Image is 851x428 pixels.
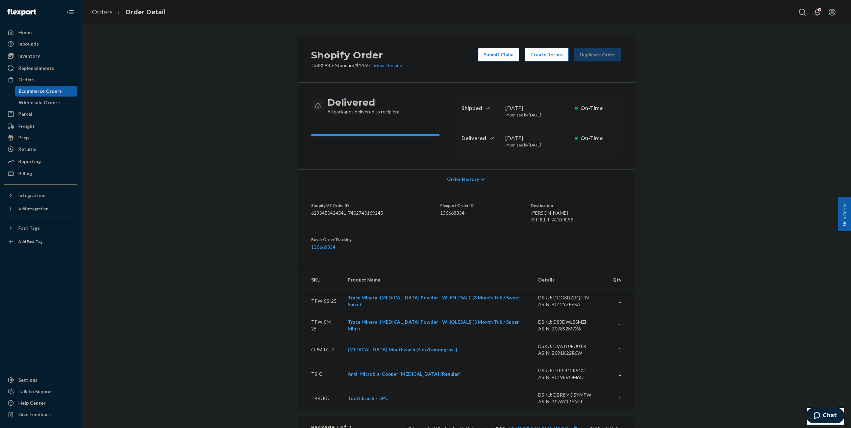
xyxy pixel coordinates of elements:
[18,146,36,153] div: Returns
[580,134,613,142] p: On-Time
[607,313,634,338] td: 1
[342,271,533,289] th: Product Name
[15,97,77,108] a: Wholesale Orders
[461,134,500,142] p: Delivered
[19,88,62,95] div: Ecommerce Orders
[335,62,354,68] span: Standard
[533,271,607,289] th: Details
[19,99,60,106] div: Wholesale Orders
[4,132,77,143] a: Prep
[538,350,602,356] div: ASIN: B091K22R6W
[18,123,35,130] div: Freight
[607,386,634,410] td: 1
[298,289,343,314] td: TPW-SS-25
[348,371,461,377] a: Anti-Microbial Copper [MEDICAL_DATA] (Regular)
[531,203,621,208] dt: Destination
[11,11,16,16] img: logo_orange.svg
[64,5,77,19] button: Close Navigation
[311,203,429,208] dt: Shopify V3 Order ID
[505,134,569,142] div: [DATE]
[311,244,335,250] a: 136668834
[18,134,29,141] div: Prep
[18,225,40,232] div: Fast Tags
[18,192,47,199] div: Integrations
[371,62,402,69] button: View Details
[67,39,73,45] img: tab_keywords_by_traffic_grey.svg
[18,411,51,418] div: Give Feedback
[461,104,500,112] p: Shipped
[574,48,621,61] button: Duplicate Order
[18,170,32,177] div: Billing
[92,8,112,16] a: Orders
[4,144,77,155] a: Returns
[19,11,33,16] div: v 4.0.25
[18,377,37,383] div: Settings
[447,176,479,183] span: Order History
[607,289,634,314] td: 1
[18,158,41,165] div: Reporting
[4,51,77,61] a: Inventory
[4,190,77,201] button: Integrations
[538,343,602,350] div: DSKU: DVAJ10RU0TR
[18,400,46,406] div: Help Center
[4,156,77,167] a: Reporting
[311,62,402,69] p: # #88298 / $14.97
[4,204,77,214] a: Add Integration
[4,63,77,74] a: Replenishments
[298,338,343,362] td: OPM-LG-4
[7,9,36,16] img: Flexport logo
[607,338,634,362] td: 1
[505,142,569,148] p: Promised by [DATE]
[440,210,520,216] dd: 136668834
[298,271,343,289] th: SKU
[4,375,77,385] a: Settings
[4,236,77,247] a: Add Fast Tag
[538,398,602,405] div: ASIN: B076Y1BYMH
[18,388,53,395] div: Talk to Support
[18,39,24,45] img: tab_domain_overview_orange.svg
[15,86,77,97] a: Ecommerce Orders
[11,18,16,23] img: website_grey.svg
[838,197,851,231] button: Help Center
[311,237,429,242] dt: Buyer Order Tracking
[18,53,40,59] div: Inventory
[18,29,32,36] div: Home
[538,294,602,301] div: DSKU: DGG8DZBQT4V
[4,223,77,234] button: Fast Tags
[18,18,74,23] div: Domain: [DOMAIN_NAME]
[4,121,77,132] a: Freight
[4,398,77,408] a: Help Center
[4,109,77,119] a: Parcel
[26,40,60,44] div: Domain Overview
[298,386,343,410] td: TB-DPC
[538,301,602,308] div: ASIN: B012YZE6SA
[580,104,613,112] p: On-Time
[327,96,400,108] h3: Delivered
[440,203,520,208] dt: Flexport Order ID
[796,5,809,19] button: Open Search Box
[18,65,54,72] div: Replenishments
[348,295,520,307] a: Trace Mineral [MEDICAL_DATA] Powder - WHOLESALE (3 Month Tub / Sweet Spice)
[18,76,34,83] div: Orders
[125,8,166,16] a: Order Detail
[348,395,389,401] a: Toothbrush - DPC
[298,362,343,386] td: TS-C
[538,367,602,374] div: DSKU: DURI41LRSG2
[525,48,569,61] button: Create Return
[607,362,634,386] td: 1
[580,51,616,58] div: Duplicate Order
[18,41,39,47] div: Inbounds
[4,409,77,420] button: Give Feedback
[538,392,602,398] div: DSKU: DBR8MOSYMPW
[538,325,602,332] div: ASIN: B07892M7X6
[505,112,569,118] p: Promised by [DATE]
[4,168,77,179] a: Billing
[75,40,114,44] div: Keywords by Traffic
[4,38,77,49] a: Inbounds
[807,408,844,425] iframe: Opens a widget where you can chat to one of our agents
[810,5,824,19] button: Open notifications
[478,48,519,61] button: Submit Claim
[4,27,77,38] a: Home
